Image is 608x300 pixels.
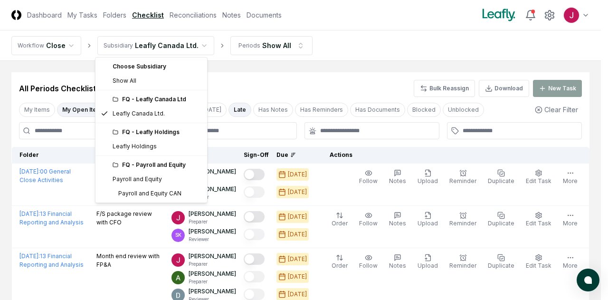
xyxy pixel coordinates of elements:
[113,128,201,136] div: FQ - Leafly Holdings
[113,109,165,118] div: Leafly Canada Ltd.
[113,189,181,198] div: Payroll and Equity CAN
[113,175,162,184] div: Payroll and Equity
[113,95,201,104] div: FQ - Leafly Canada Ltd
[113,161,201,169] div: FQ - Payroll and Equity
[113,77,136,85] span: Show All
[113,142,157,151] div: Leafly Holdings
[97,59,205,74] div: Choose Subsidiary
